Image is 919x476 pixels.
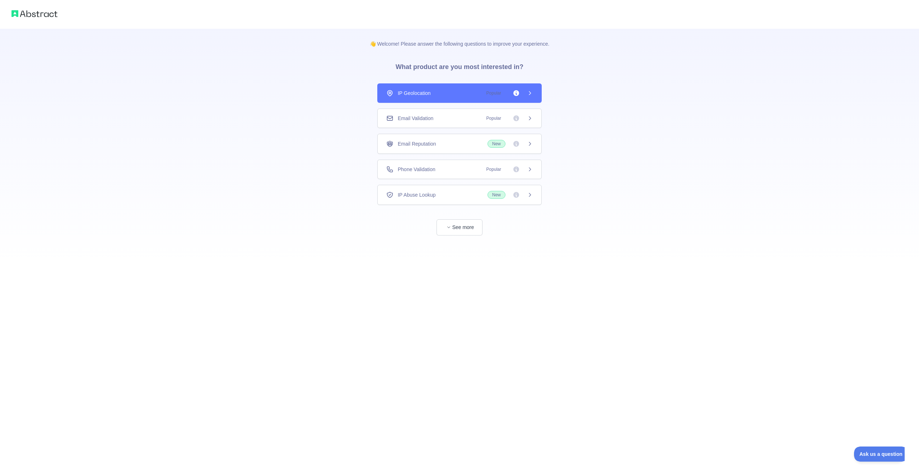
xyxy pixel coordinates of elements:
span: Email Validation [398,115,433,122]
span: IP Abuse Lookup [398,191,436,198]
span: Phone Validation [398,166,435,173]
img: Abstract logo [11,9,57,19]
span: New [488,140,505,148]
span: Popular [482,90,505,97]
span: Popular [482,166,505,173]
h3: What product are you most interested in? [384,47,535,83]
iframe: Toggle Customer Support [854,447,905,462]
span: Email Reputation [398,140,436,147]
button: See more [437,219,482,235]
span: New [488,191,505,199]
span: Popular [482,115,505,122]
span: IP Geolocation [398,90,431,97]
p: 👋 Welcome! Please answer the following questions to improve your experience. [358,29,561,47]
